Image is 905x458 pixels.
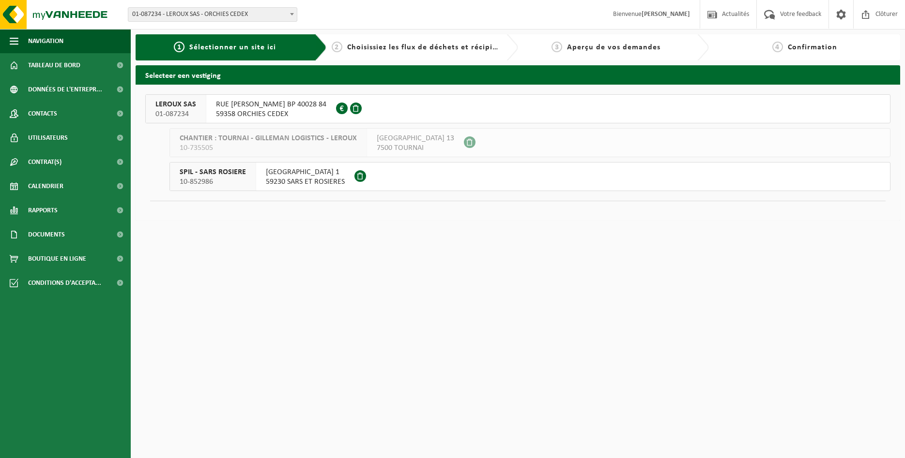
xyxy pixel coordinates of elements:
span: Contrat(s) [28,150,61,174]
span: 2 [332,42,342,52]
span: Sélectionner un site ici [189,44,276,51]
span: [GEOGRAPHIC_DATA] 13 [377,133,454,143]
button: LEROUX SAS 01-087234 RUE [PERSON_NAME] BP 40028 8459358 ORCHIES CEDEX [145,94,890,123]
span: 59358 ORCHIES CEDEX [216,109,326,119]
span: Conditions d'accepta... [28,271,101,295]
span: Navigation [28,29,63,53]
span: RUE [PERSON_NAME] BP 40028 84 [216,100,326,109]
span: 4 [772,42,783,52]
span: 10-735505 [180,143,357,153]
h2: Selecteer een vestiging [136,65,900,84]
span: 01-087234 - LEROUX SAS - ORCHIES CEDEX [128,7,297,22]
span: 3 [552,42,562,52]
span: Confirmation [788,44,837,51]
span: [GEOGRAPHIC_DATA] 1 [266,167,345,177]
span: Aperçu de vos demandes [567,44,660,51]
span: Données de l'entrepr... [28,77,102,102]
strong: [PERSON_NAME] [642,11,690,18]
button: SPIL - SARS ROSIERE 10-852986 [GEOGRAPHIC_DATA] 159230 SARS ET ROSIERES [169,162,890,191]
span: Utilisateurs [28,126,68,150]
span: 01-087234 [155,109,196,119]
span: 10-852986 [180,177,246,187]
span: LEROUX SAS [155,100,196,109]
span: Tableau de bord [28,53,80,77]
span: CHANTIER : TOURNAI - GILLEMAN LOGISTICS - LEROUX [180,133,357,143]
span: SPIL - SARS ROSIERE [180,167,246,177]
span: Calendrier [28,174,63,198]
span: 01-087234 - LEROUX SAS - ORCHIES CEDEX [128,8,297,21]
span: 7500 TOURNAI [377,143,454,153]
span: Rapports [28,198,58,222]
iframe: chat widget [5,437,162,458]
span: Boutique en ligne [28,247,86,271]
span: 1 [174,42,184,52]
span: Documents [28,222,65,247]
span: Contacts [28,102,57,126]
span: 59230 SARS ET ROSIERES [266,177,345,187]
span: Choisissiez les flux de déchets et récipients [347,44,508,51]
